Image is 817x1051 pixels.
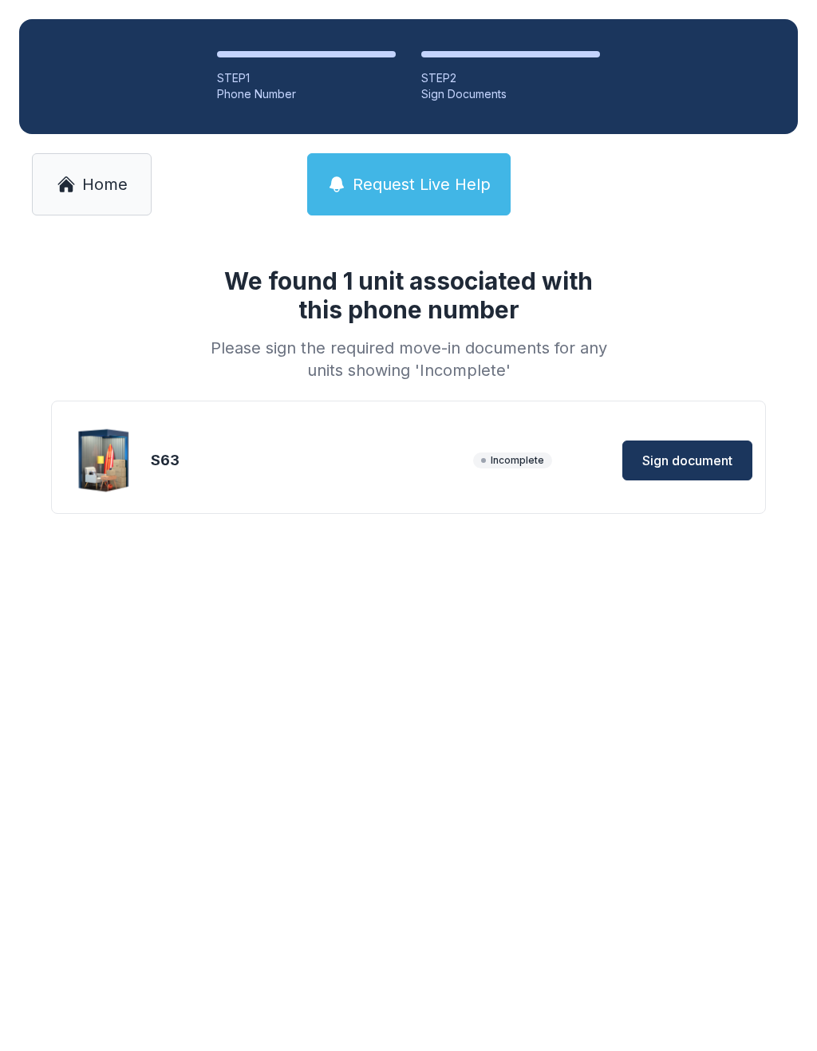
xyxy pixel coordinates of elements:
[421,86,600,102] div: Sign Documents
[642,451,732,470] span: Sign document
[353,173,491,196] span: Request Live Help
[421,70,600,86] div: STEP 2
[151,449,467,472] div: S63
[82,173,128,196] span: Home
[473,452,552,468] span: Incomplete
[204,337,613,381] div: Please sign the required move-in documents for any units showing 'Incomplete'
[217,86,396,102] div: Phone Number
[217,70,396,86] div: STEP 1
[204,267,613,324] h1: We found 1 unit associated with this phone number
